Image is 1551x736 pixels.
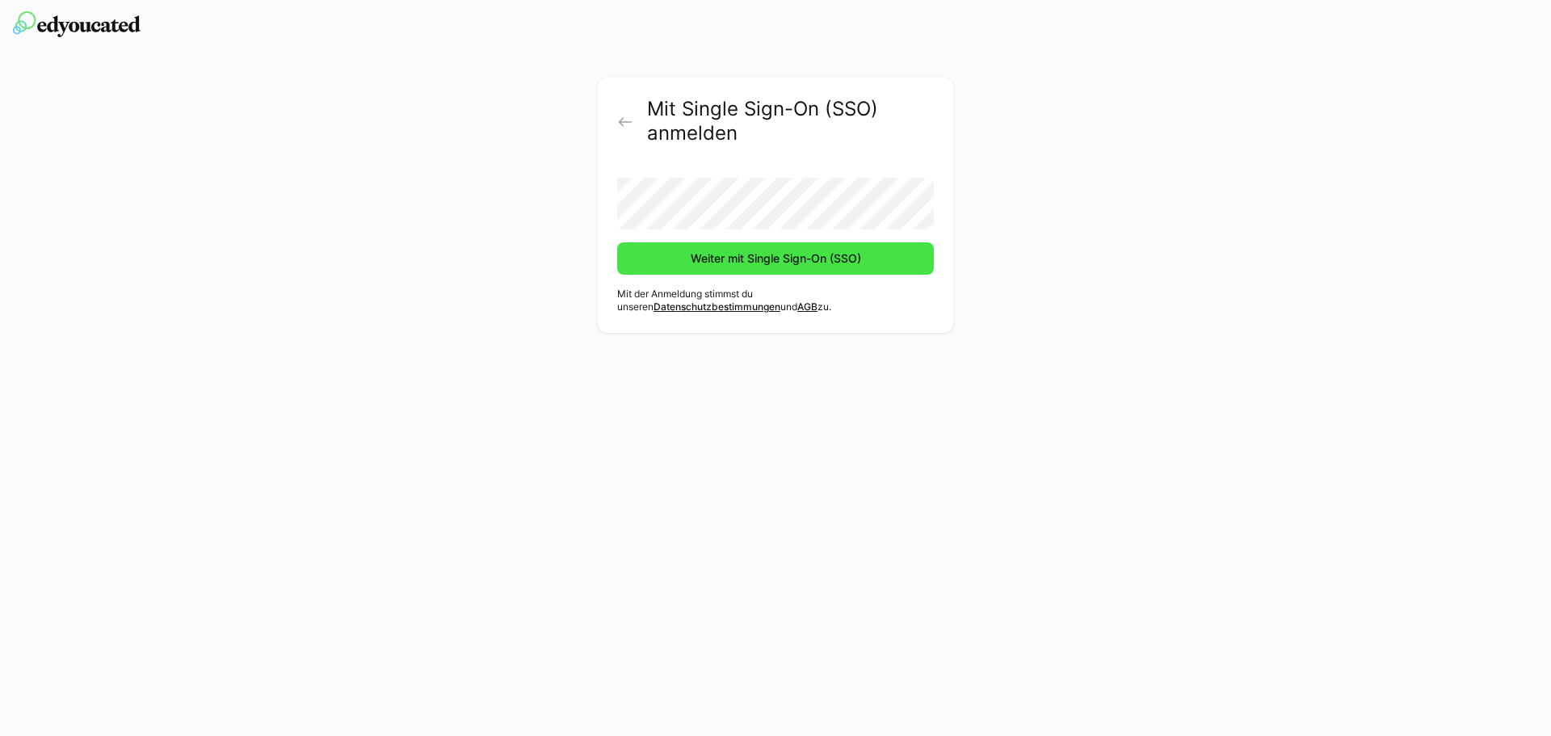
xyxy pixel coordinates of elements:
[617,288,934,313] p: Mit der Anmeldung stimmst du unseren und zu.
[688,250,864,267] span: Weiter mit Single Sign-On (SSO)
[617,242,934,275] button: Weiter mit Single Sign-On (SSO)
[13,11,141,37] img: edyoucated
[797,301,818,313] a: AGB
[647,97,934,145] h2: Mit Single Sign-On (SSO) anmelden
[654,301,780,313] a: Datenschutzbestimmungen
